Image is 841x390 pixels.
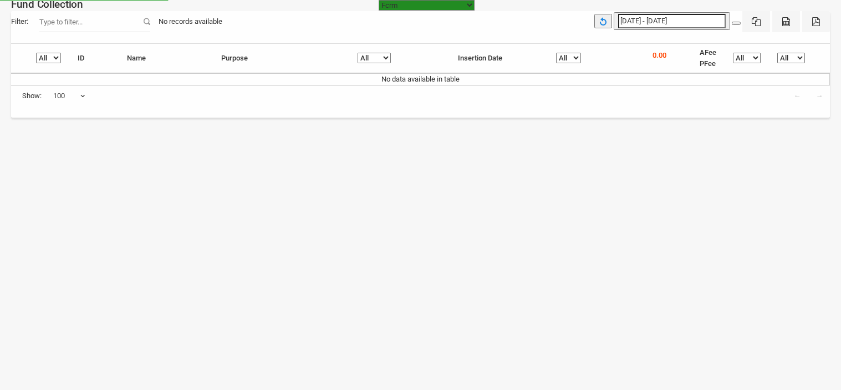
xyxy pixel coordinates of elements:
th: Name [119,44,213,73]
a: → [809,85,830,107]
button: Pdf [802,11,830,32]
th: ID [69,44,119,73]
input: Filter: [39,11,150,32]
a: ← [787,85,808,107]
th: Purpose [213,44,350,73]
div: No records available [150,11,231,32]
li: PFee [700,58,716,69]
button: CSV [772,11,800,32]
span: 100 [53,85,86,107]
span: Show: [22,90,42,102]
p: 0.00 [653,50,666,61]
li: AFee [700,47,716,58]
span: 100 [53,90,85,102]
button: Excel [742,11,770,32]
td: No data available in table [11,73,830,85]
th: Insertion Date [450,44,548,73]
